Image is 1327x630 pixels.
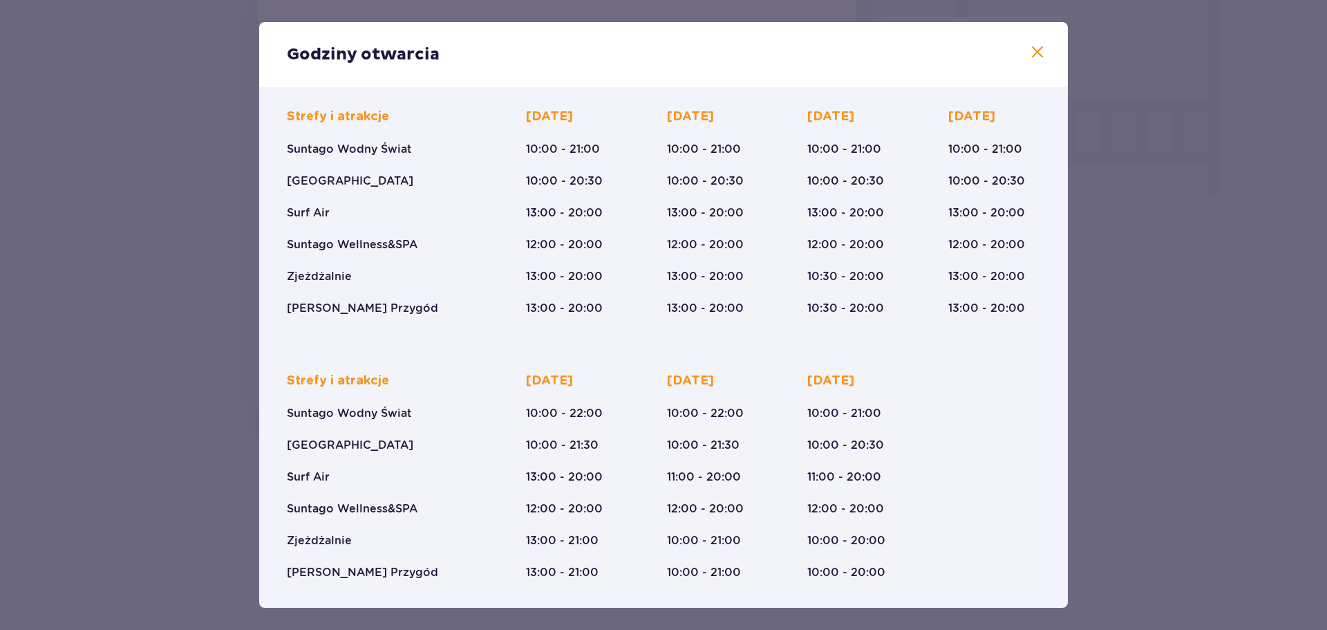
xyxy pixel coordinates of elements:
p: Suntago Wodny Świat [287,406,412,421]
p: 10:00 - 20:30 [807,438,884,453]
p: 12:00 - 20:00 [667,237,744,252]
p: Strefy i atrakcje [287,109,389,125]
p: 13:00 - 20:00 [807,205,884,221]
p: 13:00 - 20:00 [667,205,744,221]
p: [GEOGRAPHIC_DATA] [287,174,413,189]
p: 11:00 - 20:00 [667,470,741,485]
p: Suntago Wellness&SPA [287,501,417,517]
p: 10:00 - 21:00 [667,533,741,548]
p: 10:00 - 21:30 [526,438,599,453]
p: 13:00 - 20:00 [948,269,1025,284]
p: [PERSON_NAME] Przygód [287,565,438,580]
p: 10:00 - 21:00 [667,565,741,580]
p: 10:00 - 22:00 [667,406,744,421]
p: 10:00 - 20:30 [667,174,744,189]
p: Suntago Wellness&SPA [287,237,417,252]
p: [DATE] [526,373,573,389]
p: Suntago Wodny Świat [287,142,412,157]
p: [DATE] [807,109,854,125]
p: 10:00 - 20:30 [526,174,603,189]
p: [DATE] [807,373,854,389]
p: 13:00 - 20:00 [667,269,744,284]
p: 12:00 - 20:00 [948,237,1025,252]
p: [DATE] [948,109,995,125]
p: 10:30 - 20:00 [807,269,884,284]
p: 12:00 - 20:00 [526,237,603,252]
p: Godziny otwarcia [287,44,440,65]
p: 10:00 - 21:00 [948,142,1022,157]
p: 13:00 - 20:00 [667,301,744,316]
p: 10:00 - 21:00 [526,142,600,157]
p: 10:00 - 21:00 [667,142,741,157]
p: 10:30 - 20:00 [807,301,884,316]
p: 10:00 - 20:30 [807,174,884,189]
p: Strefy i atrakcje [287,373,389,389]
p: [PERSON_NAME] Przygód [287,301,438,316]
p: 12:00 - 20:00 [667,501,744,517]
p: 13:00 - 20:00 [948,205,1025,221]
p: 10:00 - 20:30 [948,174,1025,189]
p: 10:00 - 21:00 [807,406,881,421]
p: Surf Air [287,205,330,221]
p: 13:00 - 20:00 [526,205,603,221]
p: 13:00 - 21:00 [526,565,599,580]
p: [DATE] [526,109,573,125]
p: 13:00 - 20:00 [526,301,603,316]
p: [DATE] [667,109,714,125]
p: 10:00 - 21:00 [807,142,881,157]
p: Surf Air [287,470,330,485]
p: 10:00 - 20:00 [807,533,885,548]
p: 13:00 - 20:00 [948,301,1025,316]
p: 10:00 - 21:30 [667,438,740,453]
p: [GEOGRAPHIC_DATA] [287,438,413,453]
p: 13:00 - 20:00 [526,269,603,284]
p: 12:00 - 20:00 [807,501,884,517]
p: 10:00 - 20:00 [807,565,885,580]
p: 13:00 - 21:00 [526,533,599,548]
p: 12:00 - 20:00 [526,501,603,517]
p: 12:00 - 20:00 [807,237,884,252]
p: 10:00 - 22:00 [526,406,603,421]
p: [DATE] [667,373,714,389]
p: Zjeżdżalnie [287,533,352,548]
p: 13:00 - 20:00 [526,470,603,485]
p: 11:00 - 20:00 [807,470,881,485]
p: Zjeżdżalnie [287,269,352,284]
